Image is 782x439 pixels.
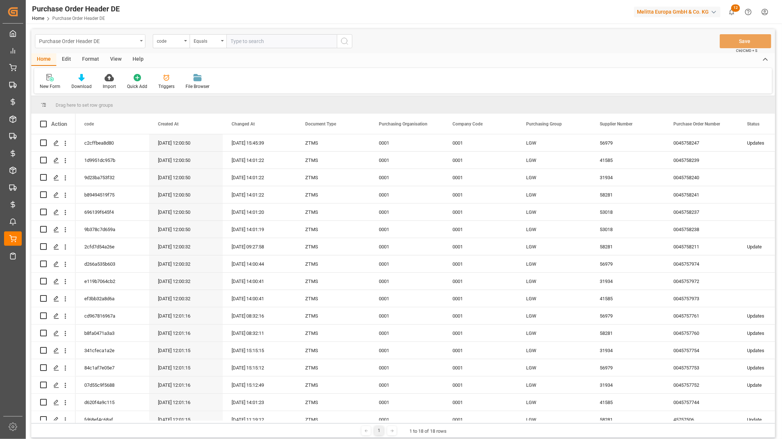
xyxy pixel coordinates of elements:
div: 0045757972 [665,273,738,290]
div: [DATE] 12:00:32 [149,255,223,272]
div: ZTMS [296,186,370,203]
div: [DATE] 12:00:50 [149,221,223,238]
div: ZTMS [296,325,370,341]
div: [DATE] 14:00:44 [223,255,296,272]
div: ZTMS [296,273,370,290]
div: LGW [517,290,591,307]
div: 0001 [370,255,444,272]
button: open menu [35,34,145,48]
button: open menu [190,34,226,48]
div: [DATE] 14:01:22 [223,169,296,186]
div: c2cffbea8d80 [75,134,149,151]
div: ZTMS [296,221,370,238]
div: [DATE] 12:01:16 [149,307,223,324]
div: Press SPACE to select this row. [31,342,75,359]
div: 0045757974 [665,255,738,272]
div: 0045757973 [665,290,738,307]
div: 41585 [591,152,665,169]
div: Help [127,53,149,66]
div: LGW [517,152,591,169]
div: 0045757744 [665,394,738,411]
div: 2cfd7d54a26e [75,238,149,255]
div: 0001 [444,134,517,151]
div: 0045758237 [665,203,738,220]
div: 31934 [591,273,665,290]
button: search button [337,34,352,48]
div: LGW [517,325,591,341]
div: [DATE] 14:01:23 [223,394,296,411]
div: Purchase Order Header DE [32,3,120,14]
div: 1 [374,426,384,435]
span: Document Type [305,121,336,127]
div: 58281 [591,238,665,255]
div: 53018 [591,221,665,238]
div: Triggers [158,83,175,90]
button: show 12 new notifications [723,4,740,20]
div: [DATE] 14:01:22 [223,152,296,169]
div: 0001 [444,376,517,393]
button: open menu [153,34,190,48]
div: [DATE] 14:01:19 [223,221,296,238]
div: 07d55c9f5688 [75,376,149,393]
div: [DATE] 12:01:16 [149,394,223,411]
div: 0001 [370,359,444,376]
div: 41585 [591,394,665,411]
div: 0001 [444,394,517,411]
div: LGW [517,307,591,324]
span: Purchasing Group [526,121,562,127]
div: 0001 [370,203,444,220]
div: Purchase Order Header DE [39,36,137,45]
div: 0001 [444,255,517,272]
div: 0001 [370,273,444,290]
div: 0001 [444,221,517,238]
span: Purchase Order Number [673,121,720,127]
div: Press SPACE to select this row. [31,203,75,221]
div: 0045758240 [665,169,738,186]
div: 84c1af7e05e7 [75,359,149,376]
div: 0001 [370,152,444,169]
div: Press SPACE to select this row. [31,359,75,376]
div: Melitta Europa GmbH & Co. KG [634,7,721,17]
div: Press SPACE to select this row. [31,273,75,290]
div: Press SPACE to select this row. [31,186,75,203]
div: Download [71,83,92,90]
div: cd967816967a [75,307,149,324]
div: [DATE] 15:15:12 [223,359,296,376]
div: 31934 [591,169,665,186]
div: LGW [517,203,591,220]
div: 0001 [370,325,444,341]
div: [DATE] 08:32:11 [223,325,296,341]
div: [DATE] 12:01:15 [149,411,223,428]
div: Home [31,53,56,66]
div: 0001 [444,411,517,428]
div: [DATE] 12:00:32 [149,290,223,307]
div: LGW [517,255,591,272]
div: [DATE] 14:00:41 [223,273,296,290]
div: code [157,36,182,45]
div: 0045758241 [665,186,738,203]
div: LGW [517,342,591,359]
div: 0001 [444,342,517,359]
div: 0001 [370,307,444,324]
div: 0001 [370,169,444,186]
div: LGW [517,359,591,376]
div: Format [77,53,105,66]
div: ZTMS [296,342,370,359]
div: 0045757754 [665,342,738,359]
div: ZTMS [296,411,370,428]
div: 0001 [370,342,444,359]
div: [DATE] 14:00:41 [223,290,296,307]
div: 0001 [370,376,444,393]
div: [DATE] 14:01:20 [223,203,296,220]
div: 0001 [370,238,444,255]
div: LGW [517,134,591,151]
div: [DATE] 12:00:50 [149,186,223,203]
div: 0001 [444,325,517,341]
span: Supplier Number [600,121,633,127]
div: b89494519f75 [75,186,149,203]
div: [DATE] 12:00:50 [149,134,223,151]
span: Purchasing Organisation [379,121,427,127]
div: Press SPACE to select this row. [31,411,75,428]
div: Press SPACE to select this row. [31,325,75,342]
div: 0045758238 [665,221,738,238]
